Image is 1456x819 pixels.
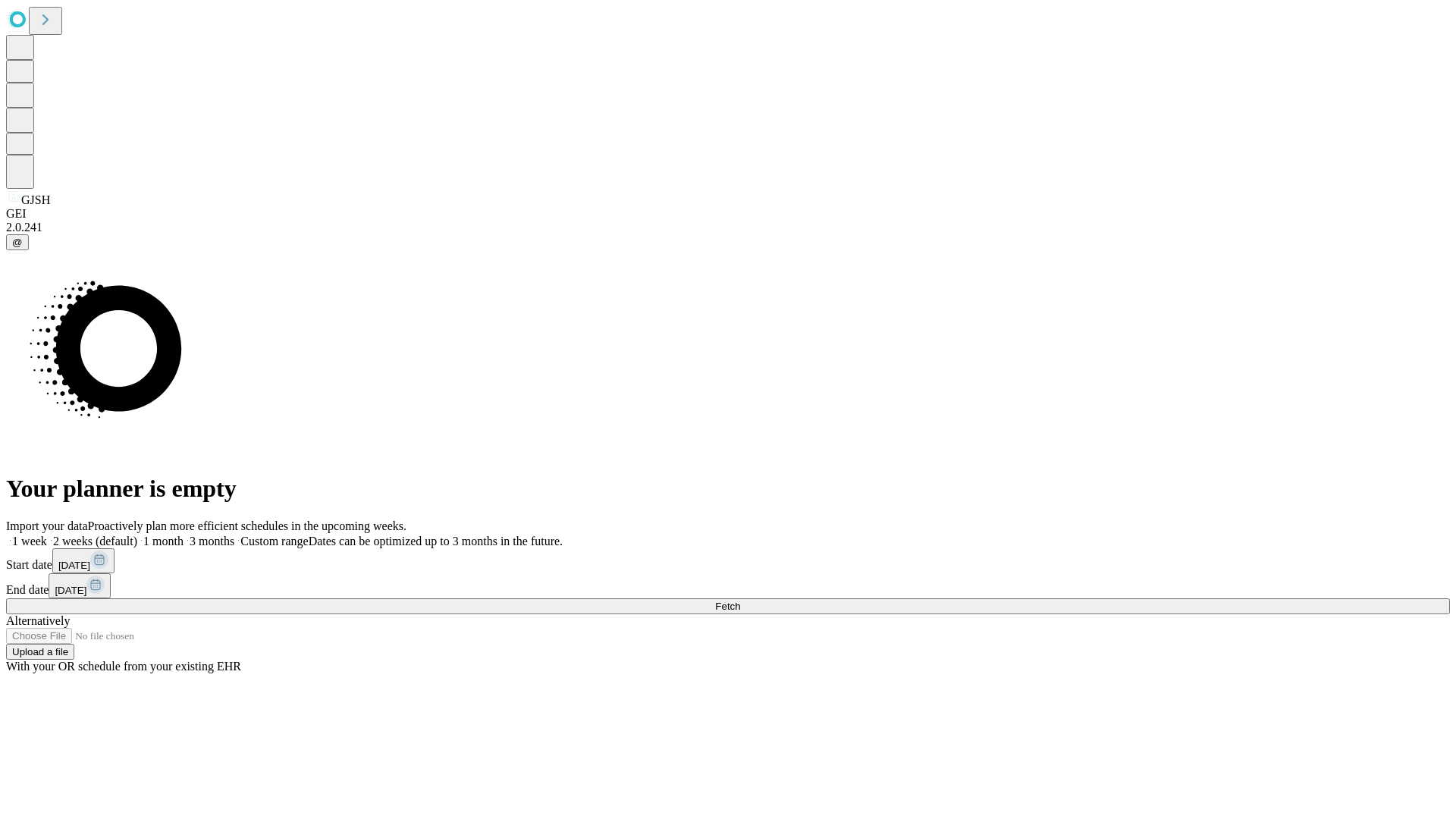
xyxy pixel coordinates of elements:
button: [DATE] [52,548,115,573]
button: Fetch [6,598,1450,614]
span: 2 weeks (default) [53,535,137,548]
span: Fetch [715,601,740,612]
span: Dates can be optimized up to 3 months in the future. [309,535,563,548]
span: Import your data [6,519,88,532]
span: 1 week [12,535,47,548]
button: @ [6,234,29,250]
span: 3 months [190,535,234,548]
button: [DATE] [49,573,111,598]
span: Proactively plan more efficient schedules in the upcoming weeks. [88,519,406,532]
div: End date [6,573,1450,598]
span: Custom range [240,535,308,548]
span: 1 month [143,535,184,548]
h1: Your planner is empty [6,475,1450,503]
span: GJSH [21,193,50,206]
span: @ [12,237,23,248]
button: Upload a file [6,644,74,660]
div: 2.0.241 [6,221,1450,234]
span: [DATE] [58,560,90,571]
span: With your OR schedule from your existing EHR [6,660,241,673]
span: Alternatively [6,614,70,627]
div: GEI [6,207,1450,221]
span: [DATE] [55,585,86,596]
div: Start date [6,548,1450,573]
